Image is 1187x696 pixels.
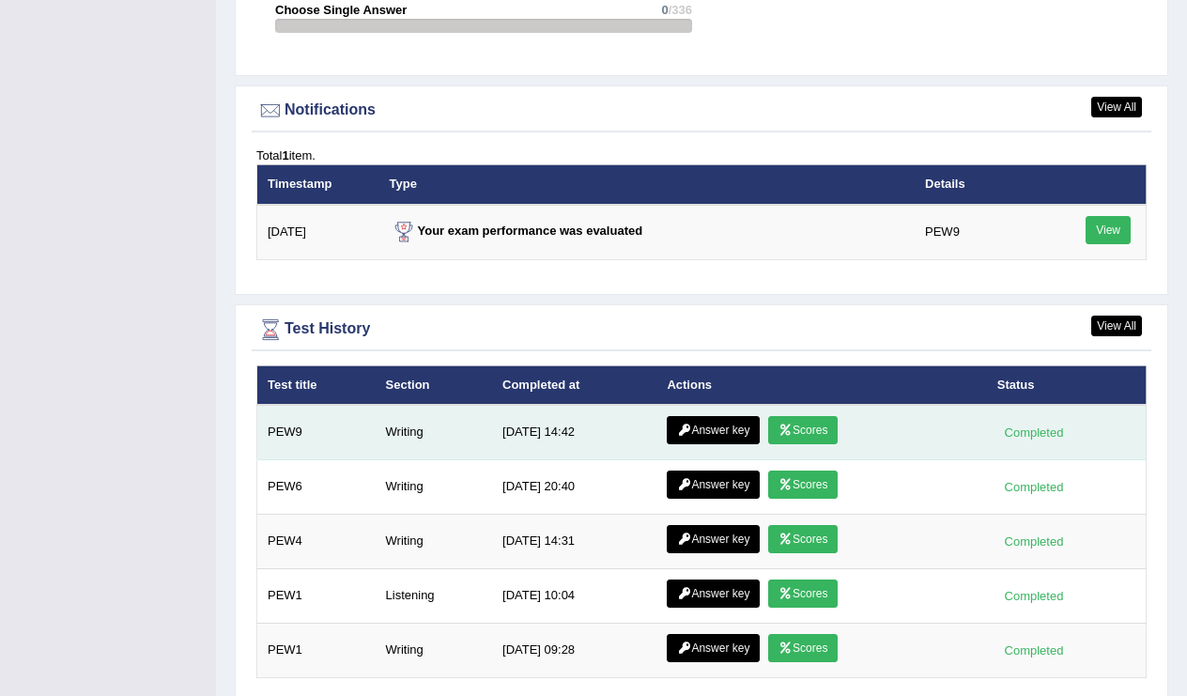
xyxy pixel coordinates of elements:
[492,569,656,624] td: [DATE] 10:04
[667,634,760,662] a: Answer key
[997,532,1071,551] div: Completed
[915,205,1033,260] td: PEW9
[257,164,379,204] th: Timestamp
[667,580,760,608] a: Answer key
[275,3,407,17] strong: Choose Single Answer
[997,423,1071,442] div: Completed
[257,405,376,460] td: PEW9
[390,224,643,238] strong: Your exam performance was evaluated
[257,569,376,624] td: PEW1
[492,365,656,405] th: Completed at
[667,416,760,444] a: Answer key
[257,624,376,678] td: PEW1
[997,477,1071,497] div: Completed
[256,316,1147,344] div: Test History
[1086,216,1131,244] a: View
[768,416,838,444] a: Scores
[768,525,838,553] a: Scores
[376,515,492,569] td: Writing
[667,525,760,553] a: Answer key
[661,3,668,17] span: 0
[257,365,376,405] th: Test title
[492,515,656,569] td: [DATE] 14:31
[376,624,492,678] td: Writing
[376,460,492,515] td: Writing
[667,471,760,499] a: Answer key
[656,365,986,405] th: Actions
[257,460,376,515] td: PEW6
[915,164,1033,204] th: Details
[379,164,916,204] th: Type
[492,405,656,460] td: [DATE] 14:42
[376,405,492,460] td: Writing
[376,569,492,624] td: Listening
[768,580,838,608] a: Scores
[768,634,838,662] a: Scores
[669,3,692,17] span: /336
[257,205,379,260] td: [DATE]
[256,147,1147,164] div: Total item.
[997,586,1071,606] div: Completed
[376,365,492,405] th: Section
[256,97,1147,125] div: Notifications
[282,148,288,162] b: 1
[1091,97,1142,117] a: View All
[997,641,1071,660] div: Completed
[1091,316,1142,336] a: View All
[492,624,656,678] td: [DATE] 09:28
[492,460,656,515] td: [DATE] 20:40
[257,515,376,569] td: PEW4
[768,471,838,499] a: Scores
[987,365,1147,405] th: Status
